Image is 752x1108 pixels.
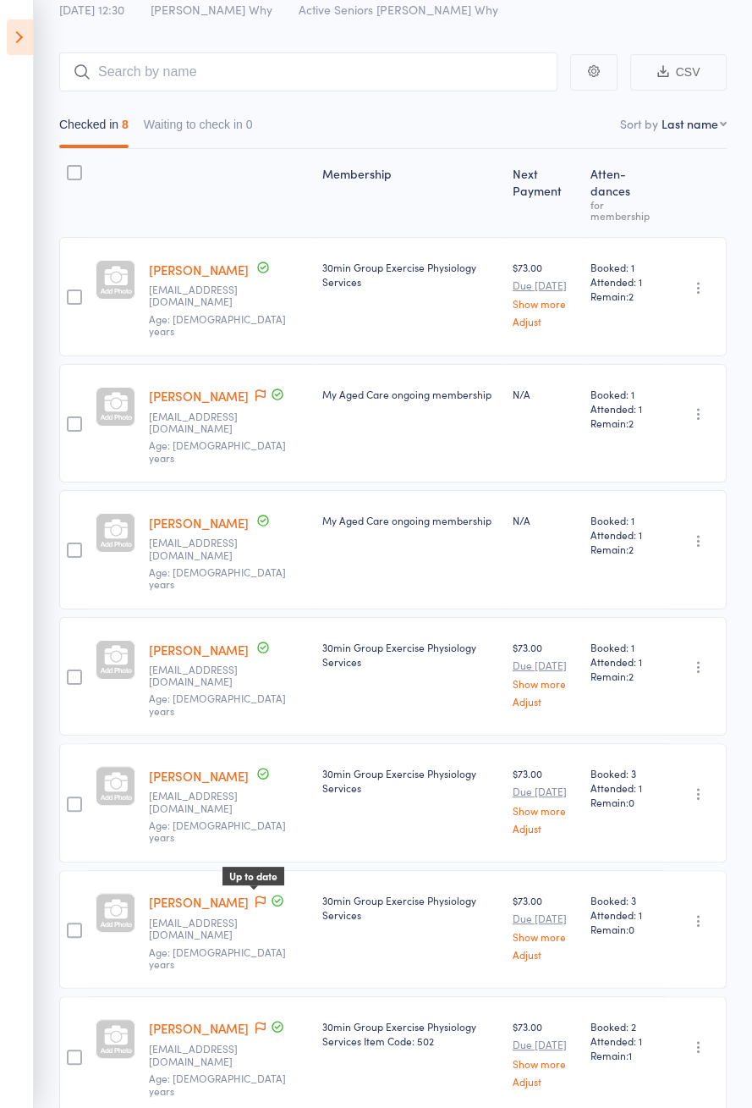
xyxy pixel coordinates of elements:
span: Booked: 1 [590,260,658,274]
span: 2 [628,542,634,556]
small: Due [DATE] [513,659,577,671]
span: Age: [DEMOGRAPHIC_DATA] years [149,1071,286,1097]
small: petersue99@hotmail.com [149,664,259,688]
span: [DATE] 12:30 [59,1,124,18]
div: $73.00 [513,640,577,707]
div: N/A [513,387,577,401]
span: Attended: 1 [590,274,658,289]
small: gehibberd@optusnet.com.au [149,411,259,435]
small: Due [DATE] [513,912,577,924]
div: 30min Group Exercise Physiology Services [322,640,499,669]
div: N/A [513,513,577,527]
span: Attended: 1 [590,1034,658,1048]
small: Due [DATE] [513,1039,577,1050]
span: 0 [628,922,634,936]
a: Show more [513,805,577,816]
span: Remain: [590,922,658,936]
span: 2 [628,669,634,683]
span: Booked: 3 [590,893,658,907]
a: Show more [513,931,577,942]
span: Age: [DEMOGRAPHIC_DATA] years [149,311,286,338]
a: Adjust [513,696,577,707]
a: [PERSON_NAME] [149,387,249,405]
span: Booked: 3 [590,766,658,780]
span: Booked: 1 [590,513,658,527]
a: Adjust [513,823,577,834]
a: [PERSON_NAME] [149,641,249,659]
span: Age: [DEMOGRAPHIC_DATA] years [149,818,286,844]
span: Attended: 1 [590,401,658,416]
div: 30min Group Exercise Physiology Services [322,893,499,922]
div: Last name [661,115,718,132]
div: $73.00 [513,893,577,960]
span: Booked: 1 [590,387,658,401]
span: Active Seniors [PERSON_NAME] Why [299,1,498,18]
a: Adjust [513,1076,577,1087]
small: barbwatmore@gmail.com [149,1043,259,1067]
a: [PERSON_NAME] [149,1019,249,1037]
span: Booked: 2 [590,1019,658,1034]
small: jimmycollins9@live.com.au [149,284,259,308]
a: Show more [513,678,577,689]
span: Attended: 1 [590,527,658,542]
button: Checked in8 [59,109,129,148]
span: 2 [628,289,634,303]
div: 0 [246,118,253,131]
small: Due [DATE] [513,279,577,291]
div: $73.00 [513,260,577,327]
span: 0 [628,795,634,809]
a: [PERSON_NAME] [149,261,249,278]
div: 30min Group Exercise Physiology Services [322,766,499,795]
div: for membership [590,199,658,221]
div: Up to date [222,867,284,886]
a: Adjust [513,316,577,327]
span: 1 [628,1048,632,1062]
span: Age: [DEMOGRAPHIC_DATA] years [149,945,286,971]
div: Atten­dances [584,157,665,229]
small: gehibberd@optusnet.com.au [149,537,259,561]
div: $73.00 [513,766,577,833]
div: 30min Group Exercise Physiology Services [322,260,499,289]
span: Remain: [590,669,658,683]
a: Show more [513,298,577,309]
button: CSV [630,54,727,91]
label: Sort by [620,115,658,132]
span: [PERSON_NAME] Why [151,1,272,18]
span: 2 [628,416,634,430]
span: Remain: [590,795,658,809]
span: Remain: [590,1048,658,1062]
div: Membership [316,157,506,229]
span: Attended: 1 [590,780,658,795]
span: Remain: [590,416,658,430]
input: Search by name [59,52,557,91]
a: Show more [513,1058,577,1069]
span: Age: [DEMOGRAPHIC_DATA] years [149,438,286,464]
a: [PERSON_NAME] [149,767,249,785]
div: My Aged Care ongoing membership [322,387,499,401]
span: Age: [DEMOGRAPHIC_DATA] years [149,691,286,717]
a: [PERSON_NAME] [149,514,249,532]
span: Remain: [590,542,658,556]
span: Age: [DEMOGRAPHIC_DATA] years [149,565,286,591]
div: 30min Group Exercise Physiology Services Item Code: 502 [322,1019,499,1048]
small: Due [DATE] [513,786,577,797]
div: $73.00 [513,1019,577,1086]
div: Next Payment [506,157,584,229]
span: Booked: 1 [590,640,658,654]
div: 8 [122,118,129,131]
a: [PERSON_NAME] [149,893,249,911]
small: pjmurphy@bigpond.net.au [149,790,259,814]
span: Attended: 1 [590,907,658,922]
a: Adjust [513,949,577,960]
small: annajaynepaulley@gmail.com [149,917,259,941]
span: Attended: 1 [590,654,658,669]
div: My Aged Care ongoing membership [322,513,499,527]
span: Remain: [590,289,658,303]
button: Waiting to check in0 [144,109,253,148]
